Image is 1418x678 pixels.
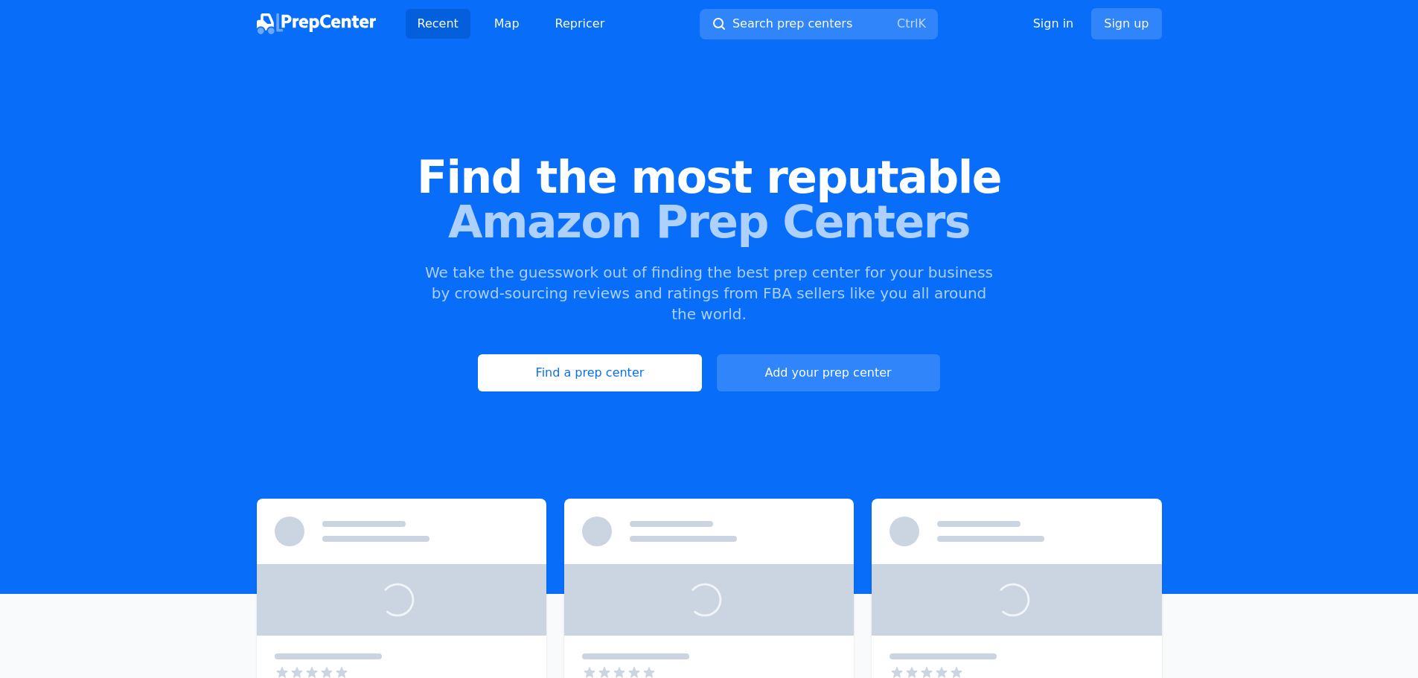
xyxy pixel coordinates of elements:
button: Search prep centersCtrlK [700,9,938,39]
span: Search prep centers [732,15,852,33]
p: We take the guesswork out of finding the best prep center for your business by crowd-sourcing rev... [424,262,995,324]
span: Amazon Prep Centers [24,199,1394,244]
kbd: Ctrl [897,16,918,31]
a: Recent [406,9,470,39]
a: Sign up [1091,8,1161,39]
kbd: K [918,16,926,31]
a: Map [482,9,531,39]
img: PrepCenter [257,13,376,34]
a: Find a prep center [478,354,701,391]
span: Find the most reputable [24,155,1394,199]
a: Repricer [543,9,617,39]
a: Add your prep center [717,354,940,391]
a: Sign in [1033,15,1074,33]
